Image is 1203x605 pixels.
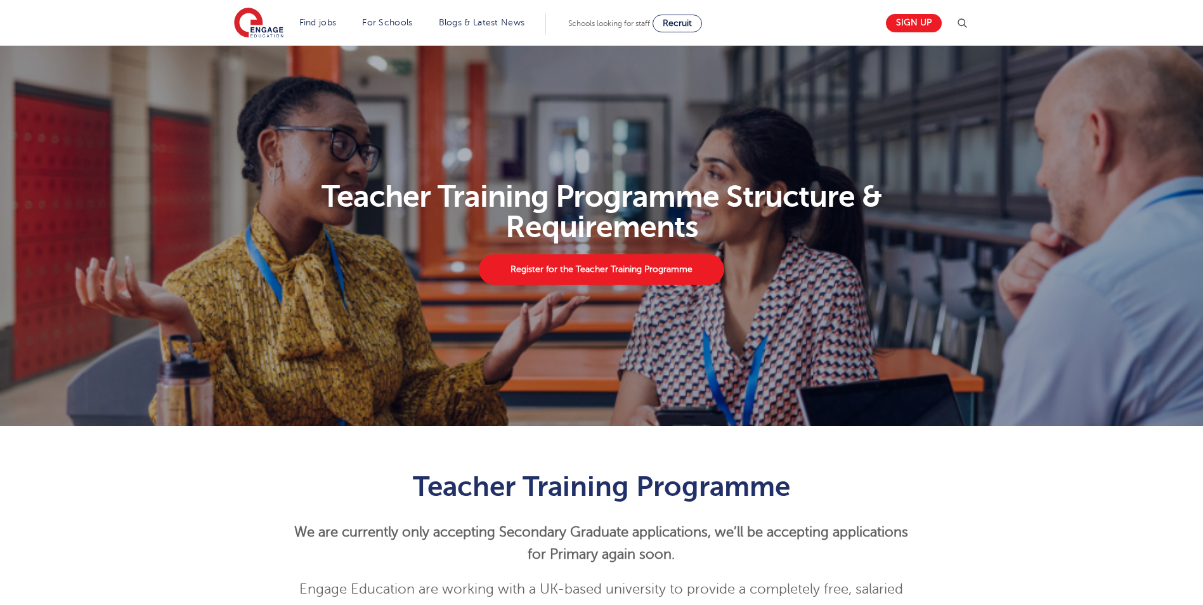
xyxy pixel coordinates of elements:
img: Engage Education [234,8,283,39]
span: Recruit [663,18,692,28]
a: Find jobs [299,18,337,27]
h1: Teacher Training Programme Structure & Requirements [226,181,977,242]
span: Teacher Training Programme [413,471,790,502]
a: For Schools [362,18,412,27]
a: Recruit [653,15,702,32]
span: Schools looking for staff [568,19,650,28]
strong: We are currently only accepting Secondary Graduate applications, w [294,524,726,540]
a: Blogs & Latest News [439,18,525,27]
a: Register for the Teacher Training Programme [479,254,724,285]
a: Sign up [886,14,942,32]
